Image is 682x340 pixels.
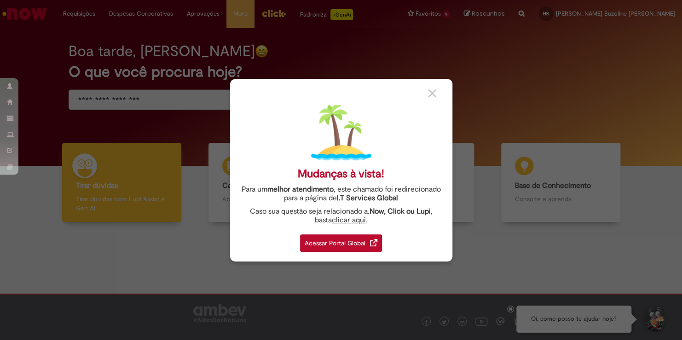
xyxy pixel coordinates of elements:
[428,89,436,97] img: close_button_grey.png
[368,207,431,216] strong: .Now, Click ou Lupi
[370,239,377,246] img: redirect_link.png
[311,102,371,163] img: island.png
[332,210,366,225] a: clicar aqui
[300,234,382,252] div: Acessar Portal Global
[300,229,382,252] a: Acessar Portal Global
[237,207,445,225] div: Caso sua questão seja relacionado a , basta .
[267,185,334,194] strong: melhor atendimento
[237,185,445,203] div: Para um , este chamado foi redirecionado para a página de
[337,188,398,203] a: I.T Services Global
[298,167,384,181] div: Mudanças à vista!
